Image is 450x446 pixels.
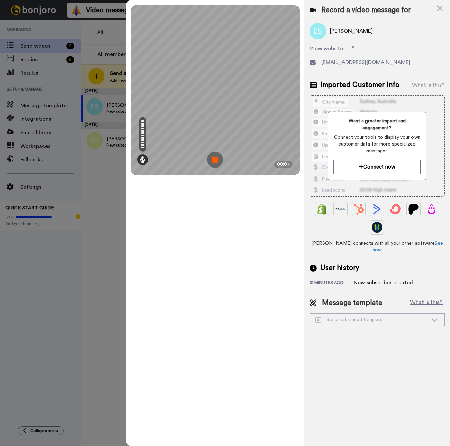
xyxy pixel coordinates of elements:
a: View website [310,45,445,53]
div: New subscriber created [354,278,413,287]
img: Hubspot [353,204,364,215]
img: Ontraport [335,204,346,215]
span: Message template [322,298,382,308]
span: View website [310,45,343,53]
img: demo-template.svg [315,317,321,323]
span: [EMAIL_ADDRESS][DOMAIN_NAME] [321,58,410,66]
button: Connect now [333,160,421,174]
img: ActiveCampaign [372,204,382,215]
img: Shopify [317,204,328,215]
span: User history [320,263,359,273]
div: What is this? [412,81,445,89]
div: Bonjoro branded template [315,316,428,323]
span: Imported Customer Info [320,80,399,90]
img: Drip [426,204,437,215]
img: Patreon [408,204,419,215]
span: [PERSON_NAME] connects with all your other software [310,240,445,253]
div: 00:07 [274,161,293,168]
img: GoHighLevel [372,222,382,233]
span: Connect your tools to display your own customer data for more specialized messages [333,134,421,154]
button: What is this? [408,298,445,308]
span: Want a greater impact and engagement? [333,118,421,131]
img: ConvertKit [390,204,401,215]
img: ic_record_stop.svg [207,152,223,168]
div: 31 minutes ago [310,280,354,287]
